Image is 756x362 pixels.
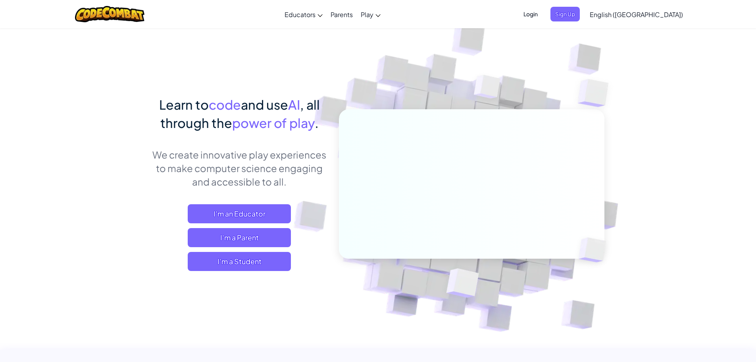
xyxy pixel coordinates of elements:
[562,60,631,127] img: Overlap cubes
[586,4,687,25] a: English ([GEOGRAPHIC_DATA])
[152,148,327,188] p: We create innovative play experiences to make computer science engaging and accessible to all.
[565,221,625,279] img: Overlap cubes
[590,10,683,19] span: English ([GEOGRAPHIC_DATA])
[459,59,516,118] img: Overlap cubes
[281,4,327,25] a: Educators
[550,7,580,21] button: Sign Up
[285,10,315,19] span: Educators
[361,10,373,19] span: Play
[159,97,209,112] span: Learn to
[188,204,291,223] a: I'm an Educator
[209,97,241,112] span: code
[315,115,319,131] span: .
[357,4,385,25] a: Play
[75,6,144,22] img: CodeCombat logo
[241,97,288,112] span: and use
[327,4,357,25] a: Parents
[427,252,498,317] img: Overlap cubes
[188,252,291,271] button: I'm a Student
[519,7,542,21] button: Login
[188,228,291,247] a: I'm a Parent
[288,97,300,112] span: AI
[232,115,315,131] span: power of play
